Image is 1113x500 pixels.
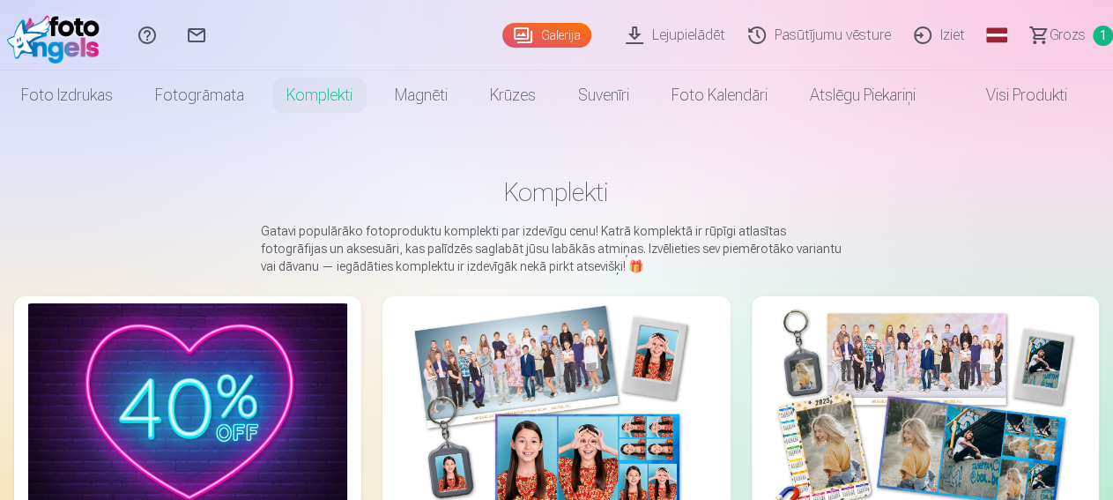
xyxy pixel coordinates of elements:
a: Suvenīri [557,71,650,120]
img: /fa1 [7,7,108,63]
h1: Komplekti [28,176,1085,208]
a: Atslēgu piekariņi [789,71,937,120]
span: Grozs [1050,25,1086,46]
a: Foto kalendāri [650,71,789,120]
p: Gatavi populārāko fotoproduktu komplekti par izdevīgu cenu! Katrā komplektā ir rūpīgi atlasītas f... [261,222,853,275]
span: 1 [1093,26,1113,46]
a: Komplekti [265,71,374,120]
a: Krūzes [469,71,557,120]
a: Galerija [502,23,591,48]
a: Fotogrāmata [134,71,265,120]
a: Magnēti [374,71,469,120]
a: Visi produkti [937,71,1088,120]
